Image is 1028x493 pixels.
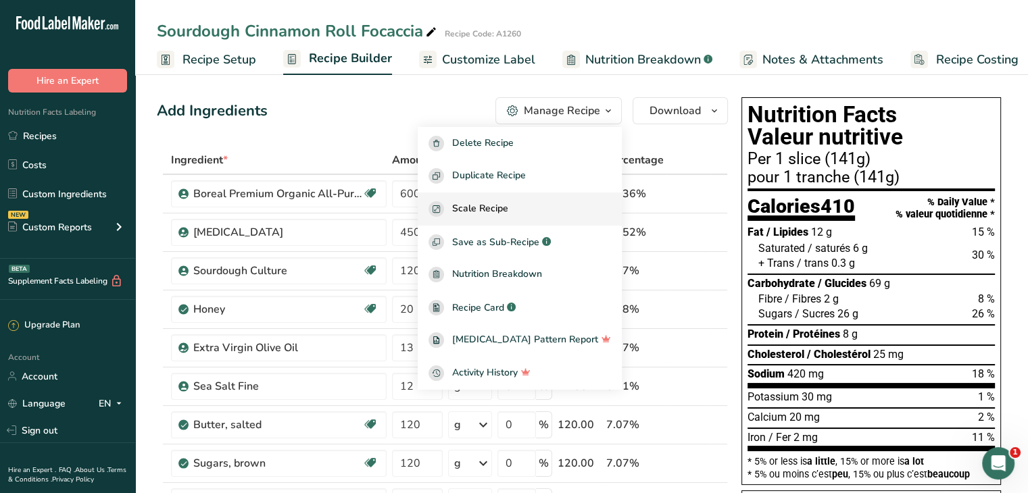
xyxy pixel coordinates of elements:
[853,242,868,255] span: 6 g
[157,19,439,43] div: Sourdough Cinnamon Roll Focaccia
[562,45,712,75] a: Nutrition Breakdown
[452,201,508,217] span: Scale Recipe
[392,152,437,168] span: Amount
[818,277,866,290] span: / Glucides
[452,301,504,315] span: Recipe Card
[808,242,850,255] span: / saturés
[442,51,535,69] span: Customize Label
[419,45,535,75] a: Customize Label
[418,291,622,324] a: Recipe Card
[650,103,701,119] span: Download
[606,378,664,394] div: 0.71%
[606,186,664,202] div: 35.36%
[758,307,792,320] span: Sugars
[837,307,858,320] span: 26 g
[739,45,883,75] a: Notes & Attachments
[927,469,970,479] span: beaucoup
[9,265,30,273] div: BETA
[283,43,392,76] a: Recipe Builder
[558,417,601,433] div: 120.00
[748,431,766,444] span: Iron
[418,357,622,390] button: Activity History
[445,28,521,40] div: Recipe Code: A1260
[193,301,362,317] div: Honey
[748,277,815,290] span: Carbohydrate
[748,197,855,222] div: Calories
[904,456,924,467] span: a lot
[524,103,600,119] div: Manage Recipe
[768,431,791,444] span: / Fer
[748,451,995,479] section: * 5% or less is , 15% or more is
[418,324,622,357] a: [MEDICAL_DATA] Pattern Report
[8,465,56,475] a: Hire an Expert .
[8,319,80,332] div: Upgrade Plan
[452,168,526,184] span: Duplicate Recipe
[758,292,782,305] span: Fibre
[748,348,804,361] span: Cholesterol
[418,258,622,291] a: Nutrition Breakdown
[182,51,256,69] span: Recipe Setup
[789,411,820,423] span: 20 mg
[52,475,94,484] a: Privacy Policy
[832,469,848,479] span: peu
[758,257,794,269] span: + Trans
[873,348,904,361] span: 25 mg
[821,194,855,217] span: 410
[807,348,871,361] span: / Cholestérol
[972,307,995,320] span: 26 %
[824,292,839,305] span: 2 g
[972,226,995,238] span: 15 %
[75,465,107,475] a: About Us .
[454,417,461,433] div: g
[193,455,362,471] div: Sugars, brown
[978,390,995,403] span: 1 %
[606,224,664,240] div: 26.52%
[59,465,75,475] a: FAQ .
[418,192,622,226] button: Scale Recipe
[452,267,542,282] span: Nutrition Breakdown
[606,417,664,433] div: 7.07%
[748,170,995,186] div: pour 1 tranche (141g)
[452,365,518,381] span: Activity History
[193,224,362,240] div: [MEDICAL_DATA]
[936,51,1019,69] span: Recipe Costing
[748,469,995,479] div: * 5% ou moins c’est , 15% ou plus c’est
[802,390,832,403] span: 30 mg
[8,69,127,93] button: Hire an Expert
[418,127,622,160] button: Delete Recipe
[452,332,598,348] span: [MEDICAL_DATA] Pattern Report
[452,235,539,249] span: Save as Sub-Recipe
[793,431,818,444] span: 2 mg
[8,211,28,219] div: NEW
[606,152,664,168] span: Percentage
[795,307,835,320] span: / Sucres
[193,417,362,433] div: Butter, salted
[978,411,995,423] span: 2 %
[8,465,126,484] a: Terms & Conditions .
[766,226,808,238] span: / Lipides
[748,411,787,423] span: Calcium
[606,301,664,317] div: 1.18%
[309,49,392,68] span: Recipe Builder
[8,220,92,234] div: Custom Reports
[193,186,362,202] div: Boreal Premium Organic All-Purpose White Flour (unbleached)
[910,45,1019,75] a: Recipe Costing
[171,152,228,168] span: Ingredient
[896,197,995,220] div: % Daily Value * % valeur quotidienne *
[748,390,799,403] span: Potassium
[807,456,835,467] span: a little
[786,328,840,340] span: / Protéines
[785,292,821,305] span: / Fibres
[978,292,995,305] span: 8 %
[831,257,855,269] span: 0.3 g
[495,97,622,124] button: Manage Recipe
[452,136,514,151] span: Delete Recipe
[585,51,701,69] span: Nutrition Breakdown
[748,328,783,340] span: Protein
[8,392,66,415] a: Language
[982,447,1014,479] iframe: Intercom live chat
[811,226,832,238] span: 12 g
[157,100,268,122] div: Add Ingredients
[606,263,664,279] div: 7.07%
[606,455,664,471] div: 7.07%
